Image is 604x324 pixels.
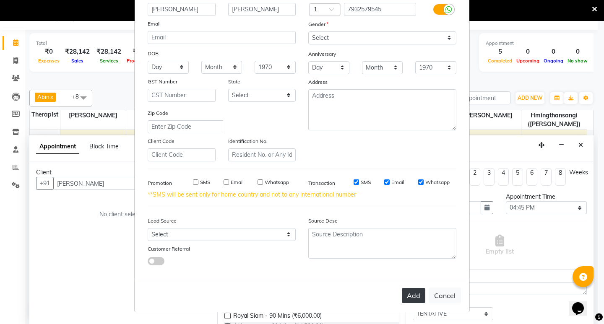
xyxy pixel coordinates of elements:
[308,50,336,58] label: Anniversary
[148,3,216,16] input: First Name
[148,148,216,161] input: Client Code
[228,78,240,86] label: State
[308,217,337,225] label: Source Desc
[148,179,172,187] label: Promotion
[391,179,404,186] label: Email
[308,21,328,28] label: Gender
[308,179,335,187] label: Transaction
[148,120,223,133] input: Enter Zip Code
[228,137,268,145] label: Identification No.
[402,288,425,303] button: Add
[429,288,461,303] button: Cancel
[265,179,289,186] label: Whatsapp
[148,31,296,44] input: Email
[425,179,450,186] label: Whatsapp
[148,217,177,225] label: Lead Source
[148,50,159,57] label: DOB
[148,89,216,102] input: GST Number
[200,179,210,186] label: SMS
[148,137,174,145] label: Client Code
[148,78,177,86] label: GST Number
[228,3,296,16] input: Last Name
[361,179,371,186] label: SMS
[344,3,417,16] input: Mobile
[148,190,456,199] div: **SMS will be sent only for home country and not to any international number
[148,109,168,117] label: Zip Code
[231,179,244,186] label: Email
[308,78,328,86] label: Address
[148,20,161,28] label: Email
[148,245,190,253] label: Customer Referral
[228,148,296,161] input: Resident No. or Any Id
